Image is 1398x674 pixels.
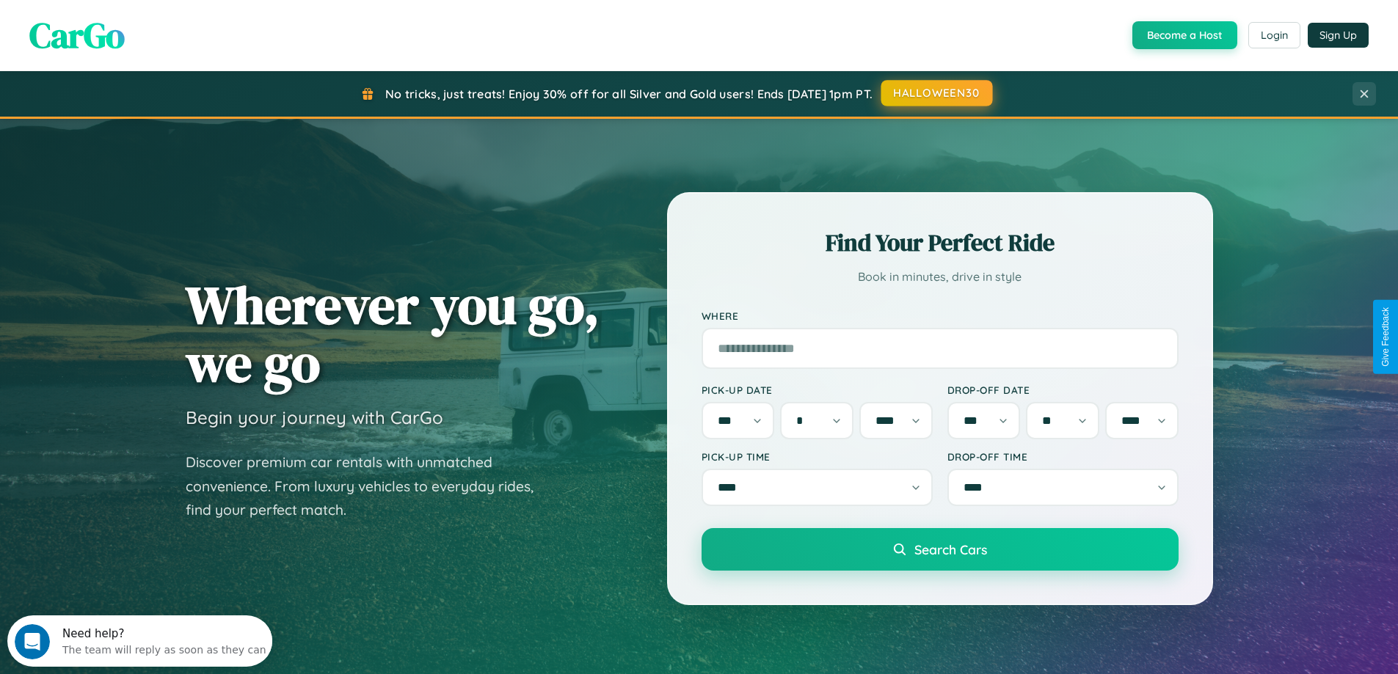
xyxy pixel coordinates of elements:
[186,450,553,522] p: Discover premium car rentals with unmatched convenience. From luxury vehicles to everyday rides, ...
[881,80,993,106] button: HALLOWEEN30
[55,24,259,40] div: The team will reply as soon as they can
[6,6,273,46] div: Open Intercom Messenger
[15,624,50,659] iframe: Intercom live chat
[29,11,125,59] span: CarGo
[1248,22,1300,48] button: Login
[702,450,933,463] label: Pick-up Time
[385,87,873,101] span: No tricks, just treats! Enjoy 30% off for all Silver and Gold users! Ends [DATE] 1pm PT.
[7,615,272,667] iframe: Intercom live chat discovery launcher
[1132,21,1237,49] button: Become a Host
[947,384,1179,396] label: Drop-off Date
[186,406,443,428] h3: Begin your journey with CarGo
[914,541,987,557] span: Search Cars
[702,227,1179,259] h2: Find Your Perfect Ride
[55,12,259,24] div: Need help?
[702,266,1179,287] p: Book in minutes, drive in style
[702,384,933,396] label: Pick-up Date
[1380,307,1391,367] div: Give Feedback
[1308,23,1369,48] button: Sign Up
[947,450,1179,463] label: Drop-off Time
[702,528,1179,571] button: Search Cars
[702,309,1179,322] label: Where
[186,276,600,392] h1: Wherever you go, we go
